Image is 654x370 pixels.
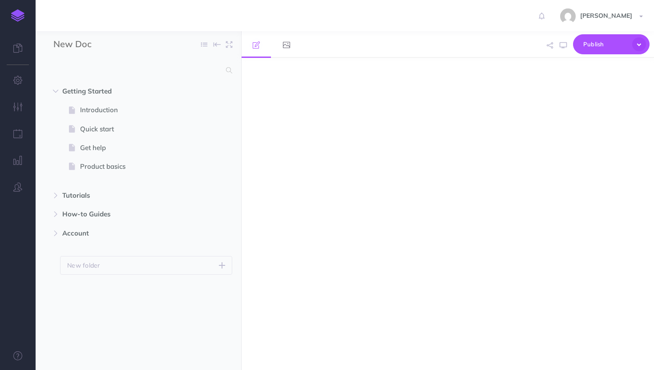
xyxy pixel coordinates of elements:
[53,62,221,78] input: Search
[60,256,232,275] button: New folder
[560,8,576,24] img: 58e60416af45c89b35c9d831f570759b.jpg
[80,124,188,134] span: Quick start
[576,12,637,20] span: [PERSON_NAME]
[11,9,24,22] img: logo-mark.svg
[573,34,650,54] button: Publish
[62,228,177,239] span: Account
[80,161,188,172] span: Product basics
[62,190,177,201] span: Tutorials
[80,105,188,115] span: Introduction
[67,260,100,270] p: New folder
[583,37,628,51] span: Publish
[53,38,158,51] input: Documentation Name
[62,86,177,97] span: Getting Started
[80,142,188,153] span: Get help
[62,209,177,220] span: How-to Guides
